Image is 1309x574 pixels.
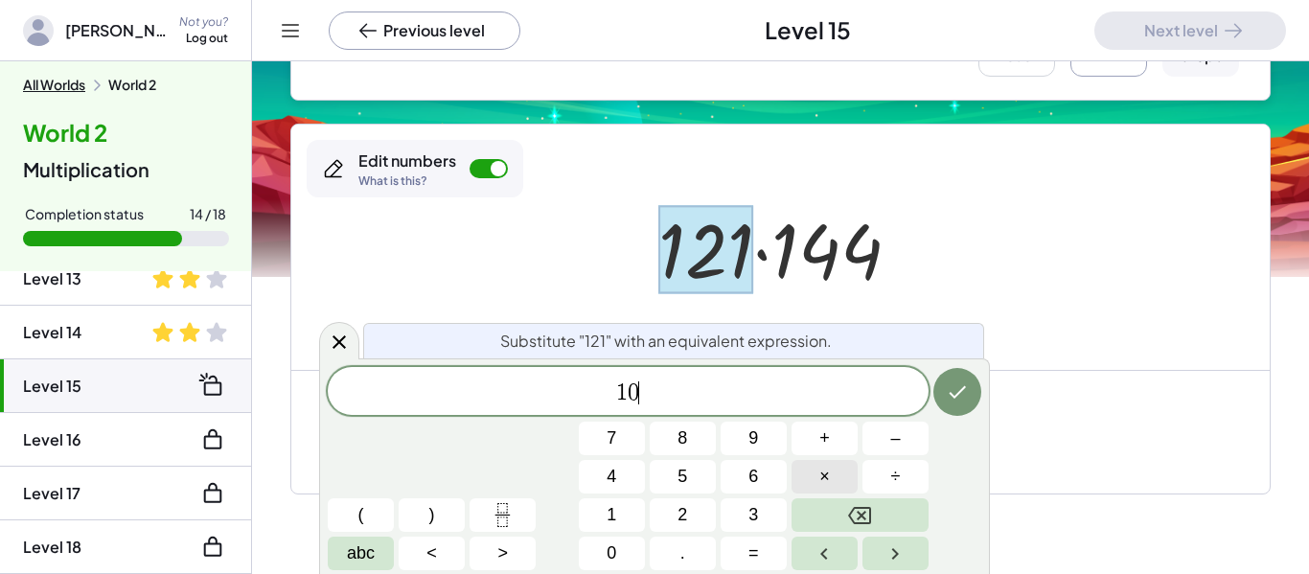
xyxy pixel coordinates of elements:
button: 3 [721,498,787,532]
div: 14 / 18 [190,206,226,223]
button: Minus [862,422,929,455]
button: Next level [1094,11,1286,50]
button: Done [933,368,981,416]
button: Plus [792,422,858,455]
span: 1 [607,502,616,528]
button: Previous level [329,11,520,50]
span: 8 [677,425,687,451]
span: ÷ [891,464,901,490]
span: 5 [677,464,687,490]
button: Times [792,460,858,494]
button: Right arrow [862,537,929,570]
button: 5 [650,460,716,494]
span: ) [429,502,435,528]
button: All Worlds [23,77,85,94]
span: > [497,540,508,566]
div: Not you? [179,14,228,31]
div: Edit numbers [358,150,456,172]
span: 7 [607,425,616,451]
button: 1 [579,498,645,532]
span: . [680,540,685,566]
span: = [748,540,759,566]
span: 1 [616,381,628,404]
span: 2 [677,502,687,528]
button: 2 [650,498,716,532]
span: abc [347,540,375,566]
div: Level 14 [23,321,81,344]
div: What is this? [358,175,456,187]
span: Level 15 [765,14,851,47]
span: 4 [607,464,616,490]
div: World 2 [108,77,156,94]
span: – [890,425,900,451]
span: Substitute "121" with an equivalent expression. [500,330,832,353]
button: 9 [721,422,787,455]
span: + [819,425,830,451]
div: Level 16 [23,428,81,451]
span: 9 [748,425,758,451]
button: 6 [721,460,787,494]
button: Divide [862,460,929,494]
button: Less than [399,537,465,570]
button: 8 [650,422,716,455]
h4: World 2 [23,117,228,149]
div: Completion status [25,206,144,223]
div: Level 17 [23,482,80,505]
button: 0 [579,537,645,570]
button: ) [399,498,465,532]
div: Level 13 [23,267,81,290]
div: Multiplication [23,156,228,183]
button: Fraction [470,498,536,532]
button: ( [328,498,394,532]
span: ​ [638,381,639,404]
button: . [650,537,716,570]
span: × [819,464,830,490]
span: 6 [748,464,758,490]
span: ( [358,502,364,528]
button: 7 [579,422,645,455]
button: Greater than [470,537,536,570]
div: Level 15 [23,375,81,398]
button: Left arrow [792,537,858,570]
span: 0 [628,381,639,404]
span: < [426,540,437,566]
span: [PERSON_NAME] [65,19,168,42]
button: Alphabet [328,537,394,570]
div: Log out [186,31,228,47]
span: 0 [607,540,616,566]
button: Backspace [792,498,929,532]
button: Equals [721,537,787,570]
div: Level 18 [23,536,81,559]
button: 4 [579,460,645,494]
span: 3 [748,502,758,528]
